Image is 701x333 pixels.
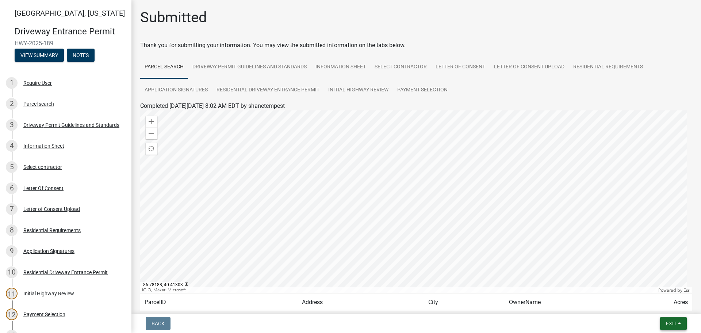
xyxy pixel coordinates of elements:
div: Zoom out [146,128,157,139]
h1: Submitted [140,9,207,26]
td: OwnerName [505,294,644,311]
a: Information Sheet [311,56,370,79]
div: Powered by [656,287,692,293]
div: Zoom in [146,116,157,128]
div: Residential Driveway Entrance Permit [23,270,108,275]
div: Find my location [146,143,157,155]
a: Select contractor [370,56,431,79]
span: HWY-2025-189 [15,40,117,47]
div: Require User [23,80,52,86]
div: 2 [6,98,18,110]
div: 1 [6,77,18,89]
div: Letter Of Consent [23,186,64,191]
div: 5 [6,161,18,173]
div: Initial Highway Review [23,291,74,296]
div: IGIO, Maxar, Microsoft [140,287,656,293]
div: 8 [6,224,18,236]
a: Application Signatures [140,79,212,102]
a: Parcel search [140,56,188,79]
div: 11 [6,288,18,299]
div: Information Sheet [23,143,64,148]
div: Thank you for submitting your information. You may view the submitted information on the tabs below. [140,41,692,50]
a: Letter of Consent Upload [490,56,569,79]
a: Letter Of Consent [431,56,490,79]
a: Driveway Permit Guidelines and Standards [188,56,311,79]
div: Residential Requirements [23,228,81,233]
button: Exit [660,317,687,330]
div: Letter of Consent Upload [23,207,80,212]
button: Notes [67,49,95,62]
a: Payment Selection [393,79,452,102]
span: [GEOGRAPHIC_DATA], [US_STATE] [15,9,125,18]
span: Completed [DATE][DATE] 8:02 AM EDT by shanetempest [140,102,285,109]
wm-modal-confirm: Summary [15,53,64,58]
a: Residential Driveway Entrance Permit [212,79,324,102]
div: Select contractor [23,164,62,170]
td: ParcelID [140,294,298,311]
wm-modal-confirm: Notes [67,53,95,58]
div: 6 [6,182,18,194]
h4: Driveway Entrance Permit [15,26,126,37]
a: Esri [683,288,690,293]
div: 7 [6,203,18,215]
div: 3 [6,119,18,131]
div: Parcel search [23,101,54,106]
td: City [424,294,505,311]
div: Payment Selection [23,312,65,317]
div: Application Signatures [23,249,74,254]
span: Back [152,321,165,326]
button: View Summary [15,49,64,62]
div: 10 [6,266,18,278]
span: Exit [666,321,677,326]
div: 9 [6,245,18,257]
button: Back [146,317,171,330]
td: Acres [644,294,692,311]
div: 4 [6,140,18,152]
a: Initial Highway Review [324,79,393,102]
td: Address [298,294,424,311]
div: Driveway Permit Guidelines and Standards [23,122,119,128]
a: Residential Requirements [569,56,647,79]
div: 12 [6,309,18,320]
